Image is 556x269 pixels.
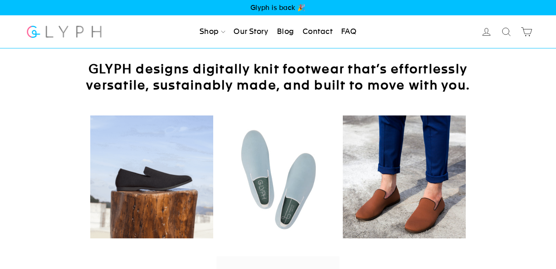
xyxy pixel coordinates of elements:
[274,23,298,41] a: Blog
[196,23,360,41] ul: Primary
[196,23,229,41] a: Shop
[26,21,103,43] img: Glyph
[299,23,336,41] a: Contact
[71,61,485,93] h2: GLYPH designs digitally knit footwear that’s effortlessly versatile, sustainably made, and built ...
[230,23,272,41] a: Our Story
[338,23,360,41] a: FAQ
